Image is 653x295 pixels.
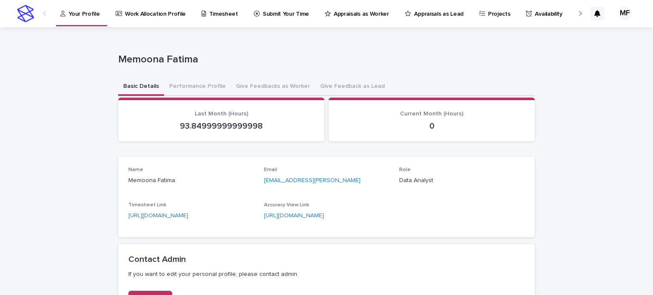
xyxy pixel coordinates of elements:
[128,213,188,219] a: [URL][DOMAIN_NAME]
[128,176,254,185] p: Memoona Fatima
[128,121,314,131] p: 93.84999999999998
[400,111,463,117] span: Current Month (Hours)
[128,270,525,278] p: If you want to edit your personal profile, please contact admin.
[231,78,315,96] button: Give Feedbacks as Worker
[339,121,525,131] p: 0
[264,202,309,208] span: Accuracy View Link
[17,5,34,22] img: stacker-logo-s-only.png
[164,78,231,96] button: Performance Profile
[128,202,166,208] span: Timesheet Link
[399,167,411,172] span: Role
[264,177,361,183] a: [EMAIL_ADDRESS][PERSON_NAME]
[128,167,143,172] span: Name
[264,213,324,219] a: [URL][DOMAIN_NAME]
[128,254,525,264] h2: Contact Admin
[118,53,531,66] p: Memoona Fatima
[195,111,248,117] span: Last Month (Hours)
[315,78,390,96] button: Give Feedback as Lead
[264,167,277,172] span: Email
[118,78,164,96] button: Basic Details
[399,176,525,185] p: Data Analyst
[618,7,632,20] div: MF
